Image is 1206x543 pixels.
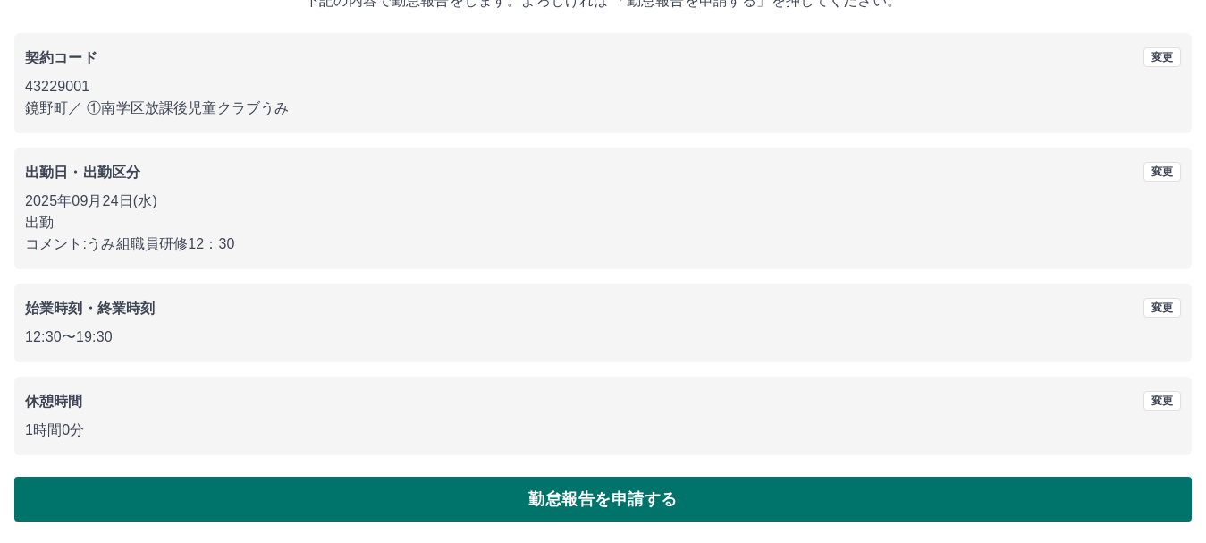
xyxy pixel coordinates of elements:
p: 2025年09月24日(水) [25,191,1181,212]
button: 変更 [1143,47,1181,67]
b: 休憩時間 [25,394,83,409]
p: 鏡野町 ／ ①南学区放課後児童クラブうみ [25,98,1181,119]
p: 出勤 [25,212,1181,233]
p: 43229001 [25,76,1181,98]
b: 始業時刻・終業時刻 [25,301,155,316]
button: 勤怠報告を申請する [14,477,1192,522]
button: 変更 [1143,162,1181,182]
b: 出勤日・出勤区分 [25,165,140,180]
b: 契約コード [25,50,97,65]
p: コメント: うみ組職員研修12：30 [25,233,1181,255]
button: 変更 [1143,298,1181,318]
p: 12:30 〜 19:30 [25,327,1181,348]
p: 1時間0分 [25,420,1181,441]
button: 変更 [1143,391,1181,411]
